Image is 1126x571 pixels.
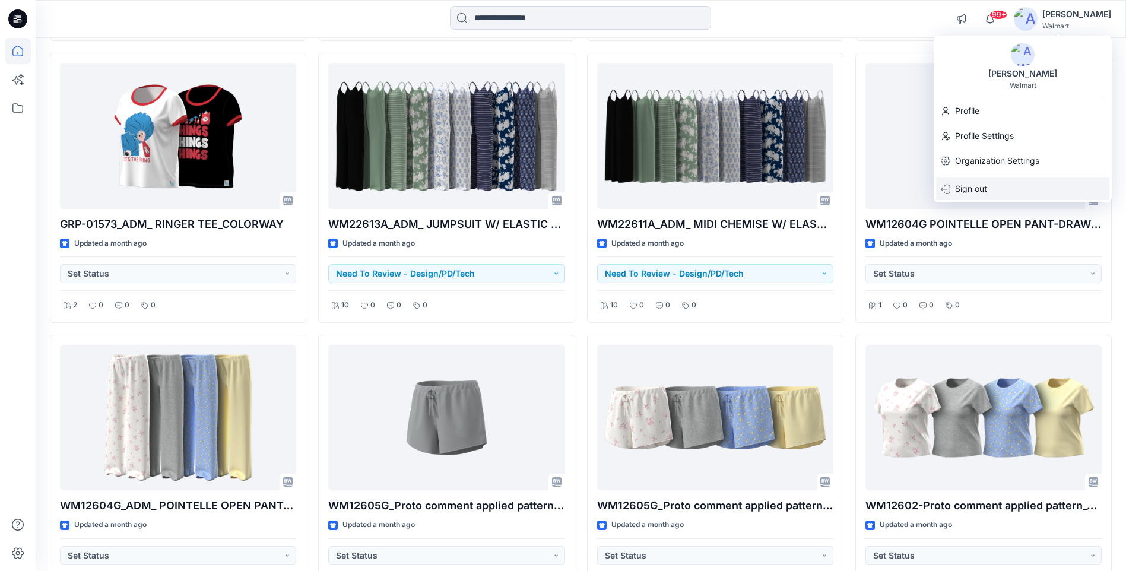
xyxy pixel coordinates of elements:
a: WM22611A_ADM_ MIDI CHEMISE W/ ELASTIC NECKLINE_COLORWAY [597,63,833,208]
p: 2 [73,299,77,312]
div: [PERSON_NAME] [1042,7,1111,21]
a: GRP-01573_ADM_ RINGER TEE_COLORWAY [60,63,296,208]
p: 0 [151,299,156,312]
p: 0 [692,299,696,312]
p: 0 [397,299,401,312]
p: WM12604G POINTELLE OPEN PANT-DRAWCORD_Proto comment applied pattern [865,216,1102,233]
p: 0 [99,299,103,312]
p: Updated a month ago [74,519,147,531]
div: Walmart [1010,81,1036,90]
p: 10 [341,299,349,312]
p: WM12605G_Proto comment applied pattern_REV02 [328,497,564,514]
p: 0 [423,299,427,312]
p: 0 [955,299,960,312]
p: Updated a month ago [880,519,952,531]
p: 0 [903,299,908,312]
span: 99+ [989,10,1007,20]
p: Updated a month ago [74,237,147,250]
p: 1 [878,299,881,312]
div: Walmart [1042,21,1111,30]
p: Updated a month ago [342,519,415,531]
p: 0 [665,299,670,312]
p: 0 [370,299,375,312]
a: WM12604G POINTELLE OPEN PANT-DRAWCORD_Proto comment applied pattern [865,63,1102,208]
a: Profile Settings [934,125,1112,147]
a: WM12605G_Proto comment applied pattern_Colorway [597,345,833,490]
p: GRP-01573_ADM_ RINGER TEE_COLORWAY [60,216,296,233]
p: Profile Settings [955,125,1014,147]
p: 0 [639,299,644,312]
p: WM12602-Proto comment applied pattern_Colorway [865,497,1102,514]
p: 0 [929,299,934,312]
p: WM22613A_ADM_ JUMPSUIT W/ ELASTIC NECKLINE_COLORWAY [328,216,564,233]
a: WM12602-Proto comment applied pattern_Colorway [865,345,1102,490]
div: [PERSON_NAME] [981,66,1064,81]
a: WM22613A_ADM_ JUMPSUIT W/ ELASTIC NECKLINE_COLORWAY [328,63,564,208]
a: WM12604G_ADM_ POINTELLE OPEN PANT-DRAWCORD_COLORWAY [60,345,296,490]
a: Profile [934,100,1112,122]
p: Updated a month ago [611,237,684,250]
p: 0 [125,299,129,312]
p: 10 [610,299,618,312]
img: avatar [1011,43,1035,66]
a: Organization Settings [934,150,1112,172]
a: WM12605G_Proto comment applied pattern_REV02 [328,345,564,490]
p: WM12604G_ADM_ POINTELLE OPEN PANT-DRAWCORD_COLORWAY [60,497,296,514]
p: Updated a month ago [880,237,952,250]
p: WM22611A_ADM_ MIDI CHEMISE W/ ELASTIC NECKLINE_COLORWAY [597,216,833,233]
p: Updated a month ago [611,519,684,531]
p: Profile [955,100,979,122]
p: Organization Settings [955,150,1039,172]
p: WM12605G_Proto comment applied pattern_Colorway [597,497,833,514]
p: Updated a month ago [342,237,415,250]
p: Sign out [955,177,987,200]
img: avatar [1014,7,1038,31]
